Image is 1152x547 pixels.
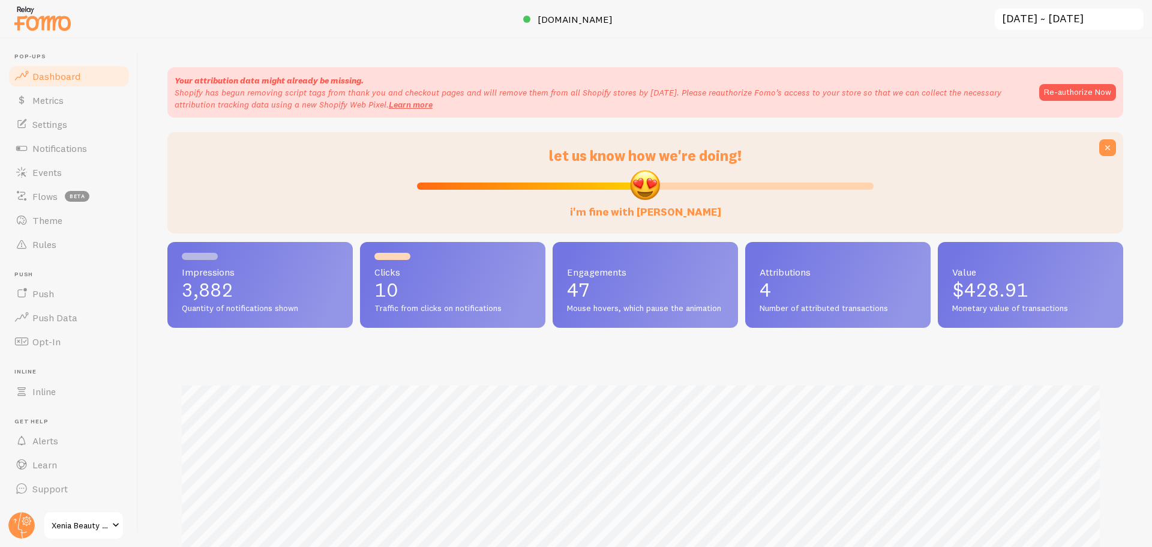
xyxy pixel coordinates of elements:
[567,280,724,300] p: 47
[43,511,124,540] a: Xenia Beauty Labs
[1039,84,1116,101] button: Re-authorize Now
[182,303,338,314] span: Quantity of notifications shown
[570,193,721,219] label: i'm fine with [PERSON_NAME]
[549,147,742,165] span: let us know how we're doing!
[32,336,61,348] span: Opt-In
[32,190,58,202] span: Flows
[175,86,1027,110] p: Shopify has begun removing script tags from thank you and checkout pages and will remove them fro...
[32,312,77,324] span: Push Data
[32,459,57,471] span: Learn
[374,267,531,277] span: Clicks
[7,208,131,232] a: Theme
[32,166,62,178] span: Events
[7,88,131,112] a: Metrics
[952,303,1109,314] span: Monetary value of transactions
[32,288,54,300] span: Push
[952,267,1109,277] span: Value
[32,385,56,397] span: Inline
[760,303,916,314] span: Number of attributed transactions
[7,64,131,88] a: Dashboard
[374,303,531,314] span: Traffic from clicks on notifications
[65,191,89,202] span: beta
[32,70,80,82] span: Dashboard
[182,267,338,277] span: Impressions
[32,238,56,250] span: Rules
[760,280,916,300] p: 4
[7,330,131,354] a: Opt-In
[14,368,131,376] span: Inline
[629,169,661,201] img: emoji.png
[567,303,724,314] span: Mouse hovers, which pause the animation
[952,278,1028,301] span: $428.91
[567,267,724,277] span: Engagements
[374,280,531,300] p: 10
[32,435,58,447] span: Alerts
[7,379,131,403] a: Inline
[7,232,131,256] a: Rules
[175,75,364,86] strong: Your attribution data might already be missing.
[7,160,131,184] a: Events
[32,118,67,130] span: Settings
[7,477,131,501] a: Support
[13,3,73,34] img: fomo-relay-logo-orange.svg
[7,306,131,330] a: Push Data
[14,418,131,426] span: Get Help
[32,483,68,495] span: Support
[32,142,87,154] span: Notifications
[14,271,131,279] span: Push
[32,214,62,226] span: Theme
[14,53,131,61] span: Pop-ups
[52,518,109,533] span: Xenia Beauty Labs
[7,429,131,453] a: Alerts
[760,267,916,277] span: Attributions
[7,112,131,136] a: Settings
[32,94,64,106] span: Metrics
[7,184,131,208] a: Flows beta
[7,282,131,306] a: Push
[182,280,338,300] p: 3,882
[7,136,131,160] a: Notifications
[389,99,433,110] a: Learn more
[7,453,131,477] a: Learn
